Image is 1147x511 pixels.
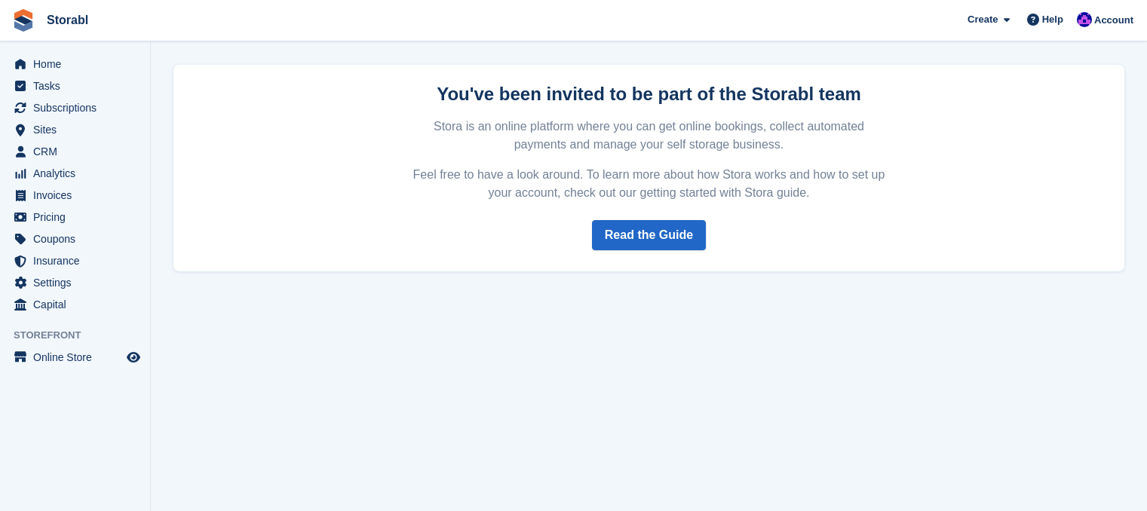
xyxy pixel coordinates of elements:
[33,207,124,228] span: Pricing
[124,348,143,366] a: Preview store
[33,250,124,271] span: Insurance
[8,294,143,315] a: menu
[8,272,143,293] a: menu
[8,207,143,228] a: menu
[33,272,124,293] span: Settings
[41,8,94,32] a: Storabl
[1077,12,1092,27] img: Bailey Hunt
[968,12,998,27] span: Create
[33,163,124,184] span: Analytics
[8,141,143,162] a: menu
[33,141,124,162] span: CRM
[411,118,888,154] p: Stora is an online platform where you can get online bookings, collect automated payments and man...
[8,163,143,184] a: menu
[33,119,124,140] span: Sites
[8,97,143,118] a: menu
[8,119,143,140] a: menu
[33,75,124,96] span: Tasks
[411,166,888,202] p: Feel free to have a look around. To learn more about how Stora works and how to set up your accou...
[33,97,124,118] span: Subscriptions
[8,347,143,368] a: menu
[592,220,706,250] a: Read the Guide
[8,228,143,249] a: menu
[1094,13,1133,28] span: Account
[33,294,124,315] span: Capital
[8,54,143,75] a: menu
[33,347,124,368] span: Online Store
[8,250,143,271] a: menu
[8,185,143,206] a: menu
[12,9,35,32] img: stora-icon-8386f47178a22dfd0bd8f6a31ec36ba5ce8667c1dd55bd0f319d3a0aa187defe.svg
[14,328,150,343] span: Storefront
[8,75,143,96] a: menu
[33,185,124,206] span: Invoices
[33,54,124,75] span: Home
[437,84,861,104] strong: You've been invited to be part of the Storabl team
[33,228,124,249] span: Coupons
[1042,12,1063,27] span: Help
